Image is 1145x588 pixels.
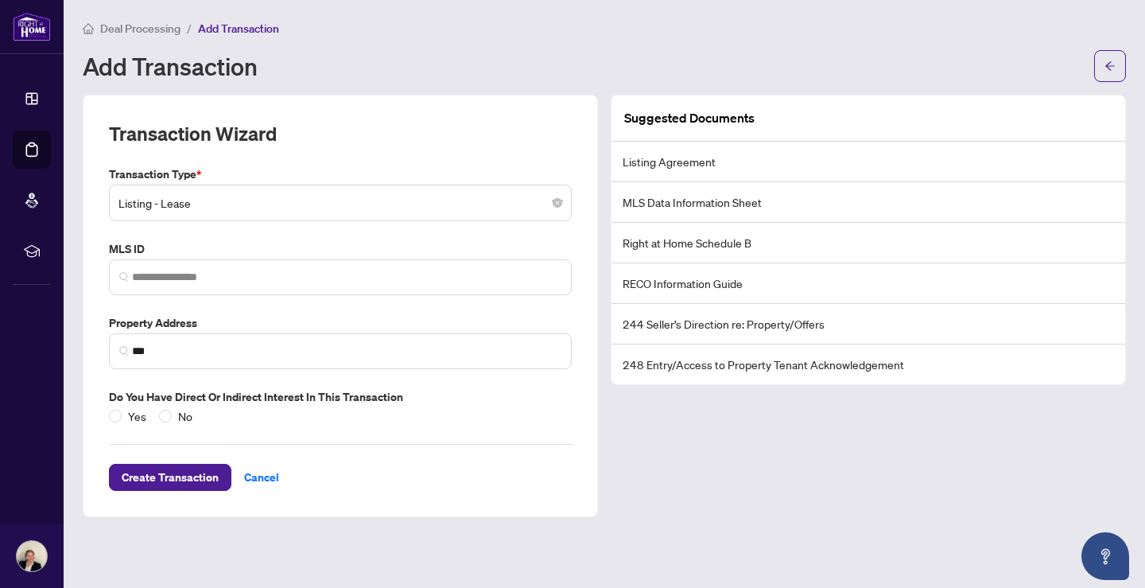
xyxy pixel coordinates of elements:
[83,23,94,34] span: home
[624,108,755,128] article: Suggested Documents
[611,142,1125,182] li: Listing Agreement
[122,465,219,490] span: Create Transaction
[119,346,129,356] img: search_icon
[118,188,562,218] span: Listing - Lease
[611,182,1125,223] li: MLS Data Information Sheet
[109,464,231,491] button: Create Transaction
[109,314,572,332] label: Property Address
[109,240,572,258] label: MLS ID
[611,223,1125,263] li: Right at Home Schedule B
[83,53,258,79] h1: Add Transaction
[109,165,572,183] label: Transaction Type
[244,465,279,490] span: Cancel
[231,464,292,491] button: Cancel
[100,21,180,36] span: Deal Processing
[17,541,47,571] img: Profile Icon
[1081,532,1129,580] button: Open asap
[119,272,129,282] img: search_icon
[611,345,1125,384] li: 248 Entry/Access to Property Tenant Acknowledgement
[611,263,1125,304] li: RECO Information Guide
[198,21,279,36] span: Add Transaction
[109,121,277,146] h2: Transaction Wizard
[122,407,153,425] span: Yes
[1104,60,1116,72] span: arrow-left
[611,304,1125,345] li: 244 Seller’s Direction re: Property/Offers
[187,19,192,37] li: /
[109,388,572,406] label: Do you have direct or indirect interest in this transaction
[553,198,562,208] span: close-circle
[13,12,51,41] img: logo
[172,407,199,425] span: No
